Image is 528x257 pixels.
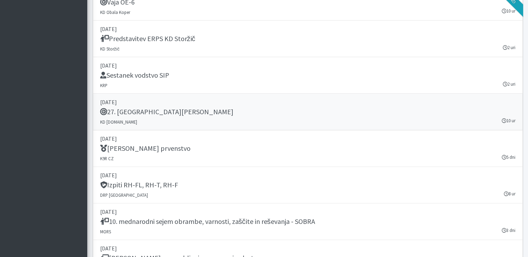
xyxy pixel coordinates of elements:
h5: 10. mednarodni sejem obrambe, varnosti, zaščite in reševanja - SOBRA [100,217,315,226]
p: [DATE] [100,25,515,33]
small: 5 dni [502,154,515,161]
p: [DATE] [100,134,515,143]
small: MORS [100,229,111,234]
p: [DATE] [100,208,515,216]
small: 2 uri [503,81,515,87]
h5: Predstavitev ERPS KD Storžič [100,34,195,43]
small: 2 uri [503,44,515,51]
h5: [PERSON_NAME] prvenstvo [100,144,191,153]
small: KD [DOMAIN_NAME] [100,119,137,125]
h5: Izpiti RH-FL, RH-T, RH-F [100,181,178,189]
a: [DATE] 10. mednarodni sejem obrambe, varnosti, zaščite in reševanja - SOBRA MORS 3 dni [93,203,523,240]
small: KD Storžič [100,46,120,52]
p: [DATE] [100,98,515,106]
h5: 27. [GEOGRAPHIC_DATA][PERSON_NAME] [100,108,233,116]
p: [DATE] [100,244,515,252]
small: DRP [GEOGRAPHIC_DATA] [100,192,148,198]
p: [DATE] [100,61,515,70]
a: [DATE] Predstavitev ERPS KD Storžič KD Storžič 2 uri [93,21,523,57]
a: [DATE] [PERSON_NAME] prvenstvo K9R CZ 5 dni [93,130,523,167]
h5: Sestanek vodstvo SIP [100,71,169,79]
small: K9R CZ [100,156,114,161]
small: KD Obala Koper [100,9,130,15]
a: [DATE] Sestanek vodstvo SIP KRP 2 uri [93,57,523,94]
a: [DATE] Izpiti RH-FL, RH-T, RH-F DRP [GEOGRAPHIC_DATA] 8 ur [93,167,523,203]
small: KRP [100,83,107,88]
p: [DATE] [100,171,515,179]
small: 10 ur [502,117,515,124]
small: 8 ur [504,190,515,197]
small: 3 dni [502,227,515,234]
a: [DATE] 27. [GEOGRAPHIC_DATA][PERSON_NAME] KD [DOMAIN_NAME] 10 ur [93,94,523,130]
